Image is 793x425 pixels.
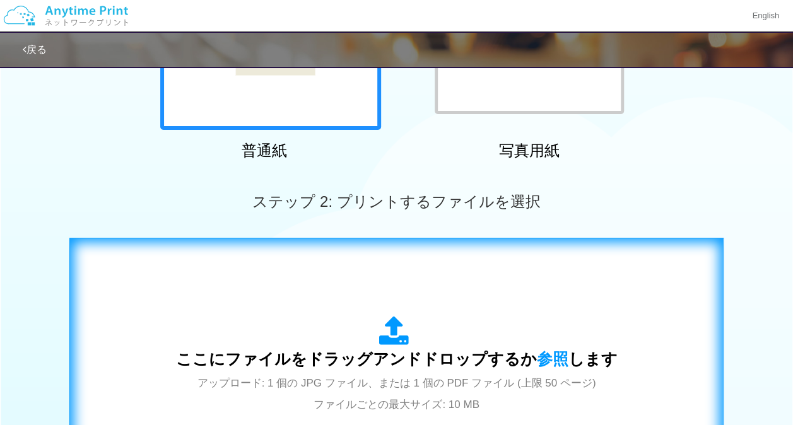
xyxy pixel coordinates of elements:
[252,193,540,210] span: ステップ 2: プリントするファイルを選択
[197,377,596,410] span: アップロード: 1 個の JPG ファイル、または 1 個の PDF ファイル (上限 50 ページ) ファイルごとの最大サイズ: 10 MB
[154,143,375,159] h2: 普通紙
[176,350,618,368] span: ここにファイルをドラッグアンドドロップするか します
[23,44,47,55] a: 戻る
[537,350,568,368] span: 参照
[419,143,640,159] h2: 写真用紙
